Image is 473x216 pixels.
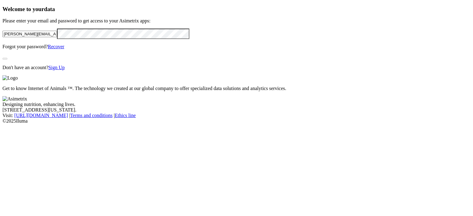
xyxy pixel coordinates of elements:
[2,96,27,102] img: Asimetrix
[2,86,471,91] p: Get to know Internet of Animals ™. The technology we created at our global company to offer speci...
[2,102,471,107] div: Designing nutrition, enhancing lives.
[2,18,471,24] p: Please enter your email and password to get access to your Asimetrix apps:
[2,113,471,118] div: Visit : | |
[14,113,68,118] a: [URL][DOMAIN_NAME]
[70,113,113,118] a: Terms and conditions
[2,107,471,113] div: [STREET_ADDRESS][US_STATE].
[48,44,64,49] a: Recover
[2,118,471,124] div: © 2025 Iluma
[2,31,57,37] input: Your email
[2,65,471,70] p: Don't have an account?
[2,6,471,13] h3: Welcome to your
[48,65,65,70] a: Sign Up
[115,113,136,118] a: Ethics line
[44,6,55,12] span: data
[2,75,18,81] img: Logo
[2,44,471,49] p: Forgot your password?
